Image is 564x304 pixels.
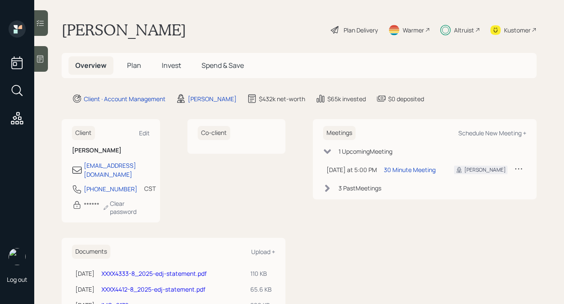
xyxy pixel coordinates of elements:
[198,126,230,140] h6: Co-client
[251,248,275,256] div: Upload +
[327,165,377,174] div: [DATE] at 5:00 PM
[162,61,181,70] span: Invest
[101,285,205,293] a: XXXX4412-8_2025-edj-statement.pdf
[458,129,526,137] div: Schedule New Meeting +
[464,166,506,174] div: [PERSON_NAME]
[250,285,272,294] div: 65.6 KB
[72,147,150,154] h6: [PERSON_NAME]
[327,94,366,103] div: $65k invested
[84,161,150,179] div: [EMAIL_ADDRESS][DOMAIN_NAME]
[188,94,237,103] div: [PERSON_NAME]
[84,184,137,193] div: [PHONE_NUMBER]
[338,184,381,193] div: 3 Past Meeting s
[127,61,141,70] span: Plan
[202,61,244,70] span: Spend & Save
[144,184,156,193] div: CST
[454,26,474,35] div: Altruist
[344,26,378,35] div: Plan Delivery
[139,129,150,137] div: Edit
[259,94,305,103] div: $432k net-worth
[75,61,107,70] span: Overview
[388,94,424,103] div: $0 deposited
[403,26,424,35] div: Warmer
[384,165,436,174] div: 30 Minute Meeting
[84,94,166,103] div: Client · Account Management
[62,20,186,39] h1: [PERSON_NAME]
[504,26,531,35] div: Kustomer
[75,285,95,294] div: [DATE]
[323,126,356,140] h6: Meetings
[72,126,95,140] h6: Client
[7,275,27,284] div: Log out
[9,248,26,265] img: michael-russo-headshot.png
[72,245,110,259] h6: Documents
[101,269,207,278] a: XXXX4333-8_2025-edj-statement.pdf
[103,199,150,216] div: Clear password
[338,147,392,156] div: 1 Upcoming Meeting
[75,269,95,278] div: [DATE]
[250,269,272,278] div: 110 KB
